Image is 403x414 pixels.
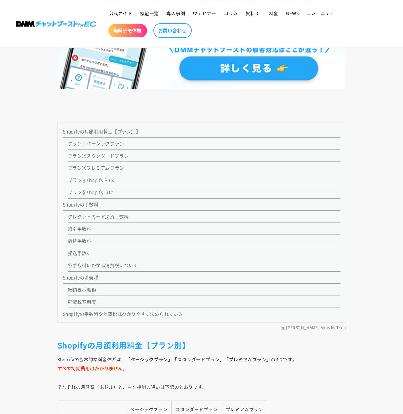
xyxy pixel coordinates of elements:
[220,6,242,20] a: コラム
[68,286,96,292] a: 総額表示義務
[109,10,132,16] span: 公式ガイド
[265,6,282,20] a: 料金
[68,140,124,146] a: プラン①ベーシックプラン
[57,365,128,371] strong: すべて初期費用はかかりません。
[57,382,346,391] p: それぞれの月額費（米ドル）と、主な機能の違いは下記のとおりです。
[68,262,138,268] a: 各手数料にかかる消費税について
[68,237,91,244] a: 両替手数料
[286,325,330,330] a: [PERSON_NAME] Apps
[68,176,114,183] a: プラン④shopify Plus
[163,6,189,20] a: 導入事例
[282,6,303,20] a: NEWS
[246,10,261,16] span: 資料DL
[130,356,168,362] strong: ベーシックプラン
[140,10,159,16] span: 機能一覧
[68,249,91,256] a: 振込手数料
[229,356,266,362] strong: プレミアムプラン
[166,10,185,16] span: 導入事例
[193,10,216,16] span: ウェビナー
[281,326,285,329] img: RuffRuff Apps
[269,10,278,16] span: 料金
[63,310,183,317] a: Shopifyの手数料や消費税はわかりやすく決められている
[68,152,129,158] a: プラン②スタンダードプラン
[68,189,113,195] a: プラン⑤shopify Lite
[63,274,99,280] a: Shopifyの消費税
[113,28,142,33] span: 無料デモ体験
[63,201,99,207] a: Shopifyの手数料
[16,21,96,27] img: 株式会社DMM Boost
[189,6,220,20] a: ウェビナー
[68,164,124,171] a: プラン③プレミアムプラン
[303,6,339,20] a: コミュニティ
[68,225,91,231] a: 取引手数料
[136,6,163,20] a: 機能一覧
[153,23,192,38] a: お問い合わせ
[286,10,299,16] span: NEWS
[224,10,238,16] span: コラム
[158,28,187,33] span: お問い合わせ
[63,128,141,134] a: Shopifyの月額利用料金【プラン別】
[105,6,136,20] a: 公式ガイド
[108,24,147,37] a: 無料デモ体験
[336,325,346,330] a: Tsun
[306,10,335,16] span: コミュニティ
[331,325,335,330] span: by
[68,213,129,219] a: クレジットカード決済手数料
[242,6,265,20] a: 資料DL
[68,298,96,304] a: 軽減税率制度
[57,354,346,372] p: Shopifyの基本的な料金体系は、「 」「スタンダードプラン」「 」の3つです。
[57,340,346,350] h2: Shopifyの月額利用料金【プラン別】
